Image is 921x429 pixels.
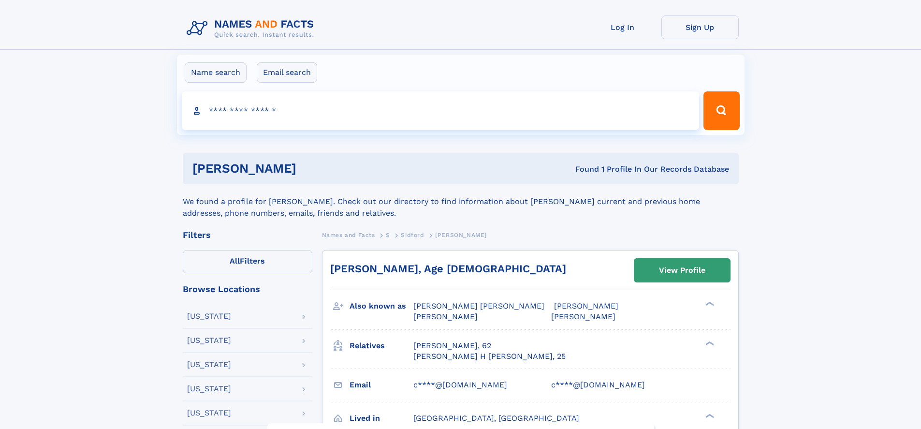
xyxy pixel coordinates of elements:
[413,340,491,351] a: [PERSON_NAME], 62
[230,256,240,266] span: All
[659,259,705,281] div: View Profile
[703,301,715,307] div: ❯
[350,298,413,314] h3: Also known as
[350,338,413,354] h3: Relatives
[330,263,566,275] a: [PERSON_NAME], Age [DEMOGRAPHIC_DATA]
[386,229,390,241] a: S
[187,337,231,344] div: [US_STATE]
[187,361,231,369] div: [US_STATE]
[257,62,317,83] label: Email search
[182,91,700,130] input: search input
[322,229,375,241] a: Names and Facts
[551,312,615,321] span: [PERSON_NAME]
[187,385,231,393] div: [US_STATE]
[350,377,413,393] h3: Email
[192,163,436,175] h1: [PERSON_NAME]
[350,410,413,427] h3: Lived in
[554,301,618,311] span: [PERSON_NAME]
[634,259,730,282] a: View Profile
[703,413,715,419] div: ❯
[185,62,247,83] label: Name search
[183,285,312,294] div: Browse Locations
[187,312,231,320] div: [US_STATE]
[584,15,661,39] a: Log In
[703,340,715,346] div: ❯
[436,164,729,175] div: Found 1 Profile In Our Records Database
[183,250,312,273] label: Filters
[183,231,312,239] div: Filters
[661,15,739,39] a: Sign Up
[413,414,579,423] span: [GEOGRAPHIC_DATA], [GEOGRAPHIC_DATA]
[703,91,739,130] button: Search Button
[401,232,424,238] span: Sidford
[413,312,478,321] span: [PERSON_NAME]
[413,351,566,362] a: [PERSON_NAME] H [PERSON_NAME], 25
[401,229,424,241] a: Sidford
[386,232,390,238] span: S
[183,15,322,42] img: Logo Names and Facts
[435,232,487,238] span: [PERSON_NAME]
[187,409,231,417] div: [US_STATE]
[413,301,544,311] span: [PERSON_NAME] [PERSON_NAME]
[183,184,739,219] div: We found a profile for [PERSON_NAME]. Check out our directory to find information about [PERSON_N...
